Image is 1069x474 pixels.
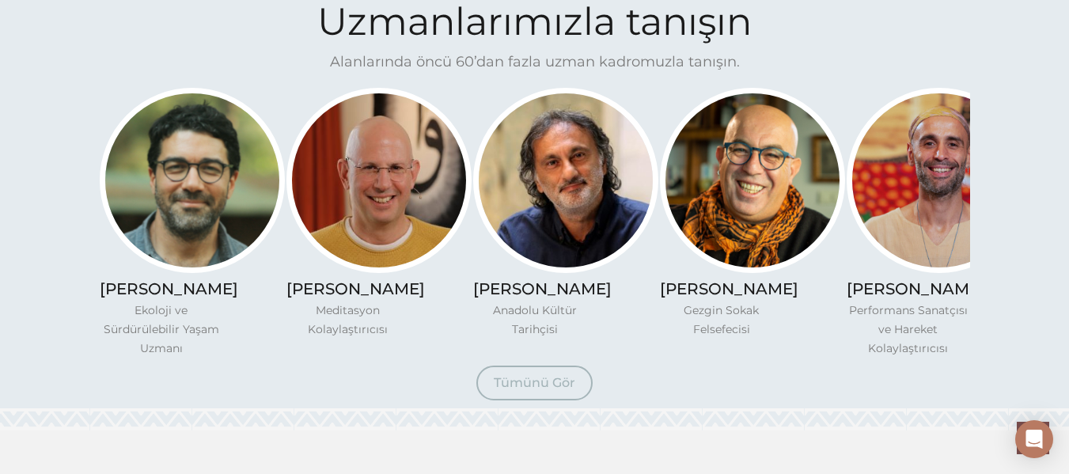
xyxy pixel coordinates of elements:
[104,303,219,355] span: Ekoloji ve Sürdürülebilir Yaşam Uzmanı
[847,279,985,298] a: [PERSON_NAME]
[286,279,425,298] a: [PERSON_NAME]
[847,88,1032,273] img: alperakprofil-300x300.jpg
[286,88,472,273] img: meditasyon-ahmet-1-300x300.jpg
[849,303,968,355] span: Performans Sanatçısı ve Hareket Kolaylaştırıcısı
[473,279,612,298] a: [PERSON_NAME]
[660,279,798,298] a: [PERSON_NAME]
[684,303,759,336] span: Gezgin Sokak Felsefecisi
[660,88,845,273] img: alinakiprofil--300x300.jpg
[100,279,238,298] a: [PERSON_NAME]
[494,375,575,390] span: Tümünü Gör
[476,366,593,400] a: Tümünü Gör
[100,88,285,273] img: ahmetacarprofil--300x300.jpg
[493,303,577,336] span: Anadolu Kültür Tarihçisi
[308,303,388,336] span: Meditasyon Kolaylaştırıcısı
[1015,420,1053,458] div: Open Intercom Messenger
[473,88,658,273] img: Ali_Canip_Olgunlu_003_copy-300x300.jpg
[330,53,740,70] span: Alanlarında öncü 60’dan fazla uzman kadromuzla tanışın.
